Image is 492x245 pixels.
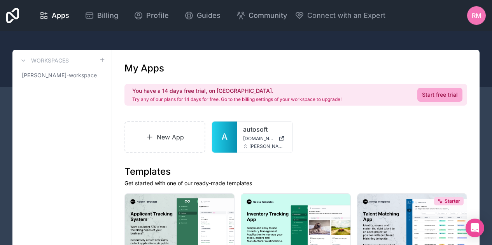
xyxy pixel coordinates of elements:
a: New App [124,121,205,153]
span: Guides [197,10,221,21]
a: Guides [178,7,227,24]
h2: You have a 14 days free trial, on [GEOGRAPHIC_DATA]. [132,87,341,95]
h1: Templates [124,165,467,178]
span: Billing [97,10,118,21]
span: [PERSON_NAME][EMAIL_ADDRESS][DOMAIN_NAME] [249,143,286,149]
a: autosoft [243,125,286,134]
a: Workspaces [19,56,69,65]
span: RM [472,11,481,20]
span: Apps [52,10,69,21]
span: Connect with an Expert [307,10,385,21]
h3: Workspaces [31,57,69,64]
div: Open Intercom Messenger [466,219,484,237]
a: Apps [33,7,75,24]
button: Connect with an Expert [295,10,385,21]
p: Get started with one of our ready-made templates [124,179,467,187]
a: [PERSON_NAME]-workspace [19,68,105,82]
span: [DOMAIN_NAME] [243,136,275,142]
span: Profile [146,10,169,21]
a: Profile [128,7,175,24]
a: Start free trial [417,88,462,102]
span: [PERSON_NAME]-workspace [22,71,97,79]
a: Billing [79,7,124,24]
a: A [212,122,237,153]
a: [DOMAIN_NAME] [243,136,286,142]
h1: My Apps [124,62,164,75]
span: Starter [445,198,460,204]
span: Community [249,10,287,21]
span: A [221,131,228,143]
p: Try any of our plans for 14 days for free. Go to the billing settings of your workspace to upgrade! [132,96,341,103]
a: Community [230,7,293,24]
